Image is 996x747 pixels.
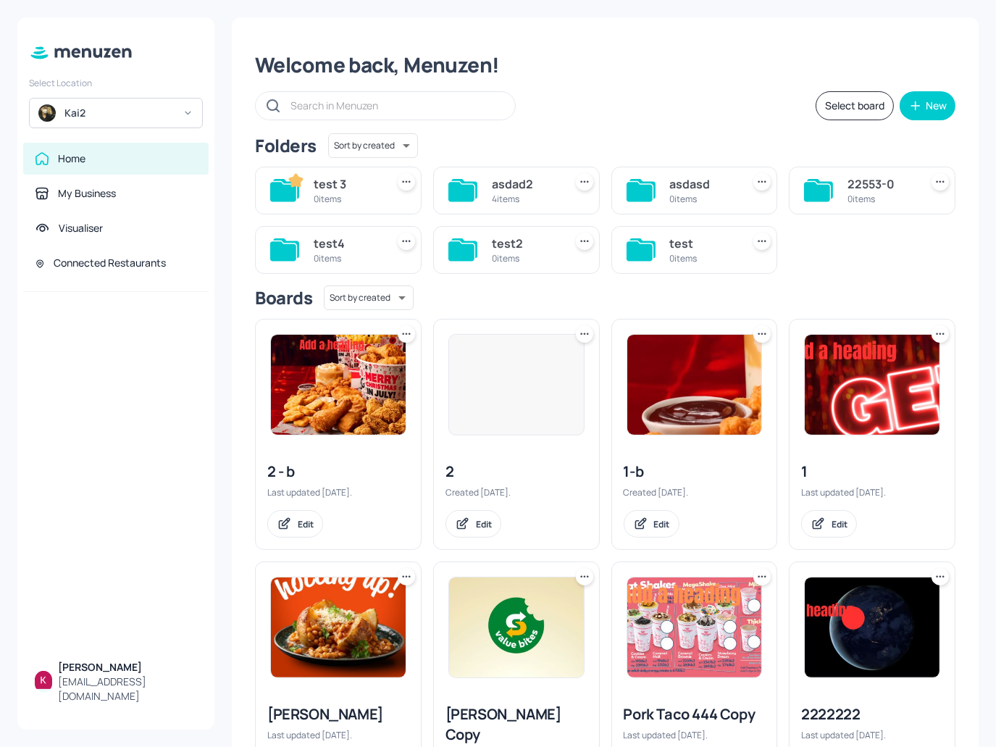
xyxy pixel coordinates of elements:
[314,193,380,205] div: 0 items
[267,729,409,741] div: Last updated [DATE].
[848,193,914,205] div: 0 items
[267,704,409,725] div: [PERSON_NAME]
[805,577,939,677] img: 2025-07-31-1753949858356ya9dtfnusbi.jpeg
[58,151,85,166] div: Home
[255,52,955,78] div: Welcome back, Menuzen!
[314,175,380,193] div: test 3
[449,577,584,677] img: 2025-09-18-1758214637991pr5s0nzly5.jpeg
[324,283,414,312] div: Sort by created
[801,486,943,498] div: Last updated [DATE].
[271,335,406,435] img: 2025-08-04-1754333393155vhvmy2hpzrc.jpeg
[848,175,914,193] div: 22553-0
[624,729,766,741] div: Last updated [DATE].
[805,335,939,435] img: 2025-08-04-1754305660757xv9gr5oquga.jpeg
[492,235,558,252] div: test2
[59,221,103,235] div: Visualiser
[328,131,418,160] div: Sort by created
[38,104,56,122] img: avatar
[290,95,501,116] input: Search in Menuzen
[314,235,380,252] div: test4
[445,704,587,745] div: [PERSON_NAME] Copy
[627,335,762,435] img: 2025-08-04-1754305479136vc23vm0j9vr.jpeg
[255,134,317,157] div: Folders
[476,518,492,530] div: Edit
[445,486,587,498] div: Created [DATE].
[670,235,737,252] div: test
[29,77,203,89] div: Select Location
[801,462,943,482] div: 1
[314,252,380,264] div: 0 items
[58,660,197,675] div: [PERSON_NAME]
[492,252,558,264] div: 0 items
[624,704,766,725] div: Pork Taco 444 Copy
[271,577,406,677] img: 2025-08-04-17542828874751hy7ke745zt.jpeg
[54,256,166,270] div: Connected Restaurants
[926,101,947,111] div: New
[624,462,766,482] div: 1-b
[670,175,737,193] div: asdasd
[58,675,197,704] div: [EMAIL_ADDRESS][DOMAIN_NAME]
[816,91,894,120] button: Select board
[832,518,848,530] div: Edit
[654,518,670,530] div: Edit
[801,704,943,725] div: 2222222
[627,577,762,677] img: 2025-08-09-1754765089600xzyclyutpsk.jpeg
[298,518,314,530] div: Edit
[255,286,312,309] div: Boards
[445,462,587,482] div: 2
[670,252,737,264] div: 0 items
[670,193,737,205] div: 0 items
[35,671,52,688] img: ALm5wu0uMJs5_eqw6oihenv1OotFdBXgP3vgpp2z_jxl=s96-c
[900,91,955,120] button: New
[58,186,116,201] div: My Business
[492,193,558,205] div: 4 items
[492,175,558,193] div: asdad2
[267,462,409,482] div: 2 - b
[624,486,766,498] div: Created [DATE].
[801,729,943,741] div: Last updated [DATE].
[267,486,409,498] div: Last updated [DATE].
[64,106,174,120] div: Kai2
